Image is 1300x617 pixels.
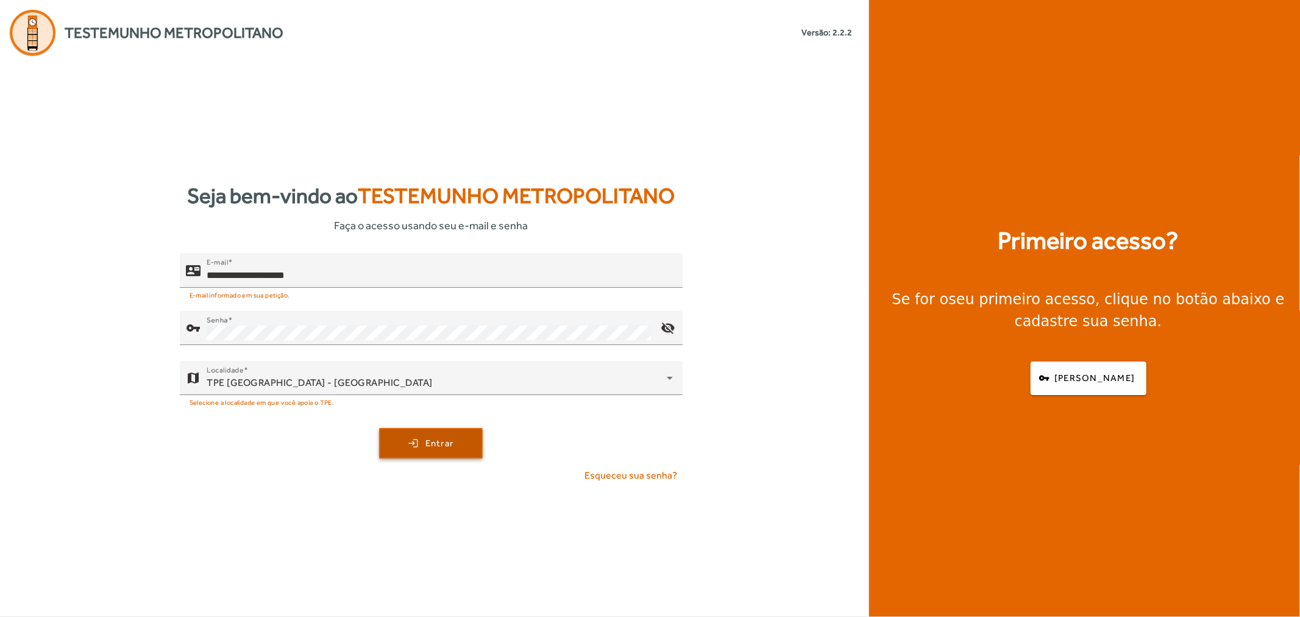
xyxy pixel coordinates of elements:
mat-icon: visibility_off [653,313,682,343]
mat-hint: Selecione a localidade em que você apoia o TPE. [190,395,335,408]
button: Entrar [379,428,483,458]
mat-label: Senha [207,316,228,324]
span: Faça o acesso usando seu e-mail e senha [334,217,528,234]
span: Testemunho Metropolitano [358,184,675,208]
span: [PERSON_NAME] [1054,371,1135,385]
strong: Seja bem-vindo ao [187,180,675,212]
img: Logo Agenda [10,10,55,55]
button: [PERSON_NAME] [1031,362,1146,395]
mat-hint: E-mail informado em sua petição. [190,288,290,301]
span: Esqueceu sua senha? [584,468,677,483]
strong: Primeiro acesso? [998,223,1179,259]
span: Entrar [425,437,454,451]
div: Se for o , clique no botão abaixo e cadastre sua senha. [884,288,1293,332]
small: Versão: 2.2.2 [801,26,852,39]
mat-icon: map [186,371,201,385]
mat-icon: contact_mail [186,263,201,277]
mat-icon: vpn_key [186,321,201,335]
span: Testemunho Metropolitano [65,22,283,44]
mat-label: Localidade [207,366,244,374]
strong: seu primeiro acesso [948,291,1095,308]
span: TPE [GEOGRAPHIC_DATA] - [GEOGRAPHIC_DATA] [207,377,433,388]
mat-label: E-mail [207,258,228,266]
